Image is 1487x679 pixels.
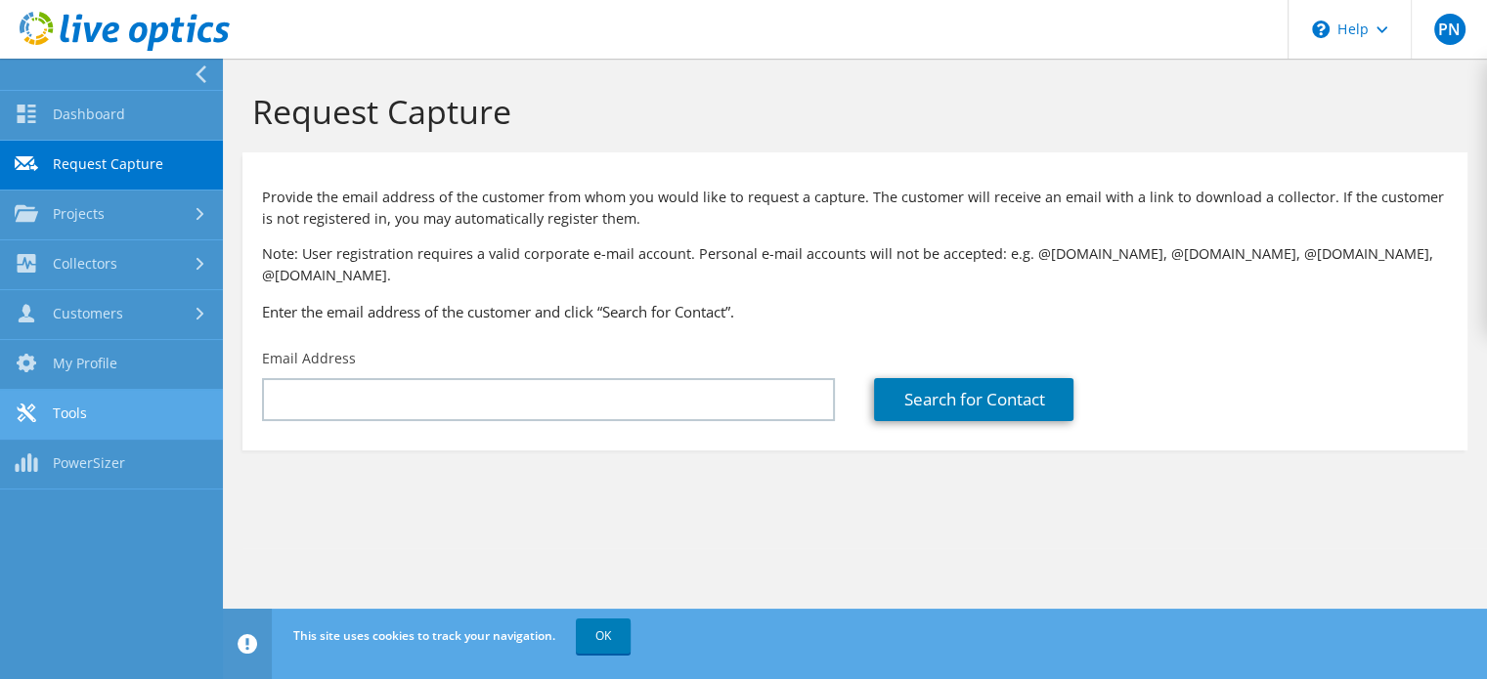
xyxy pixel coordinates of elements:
a: OK [576,618,631,654]
label: Email Address [262,349,356,368]
h3: Enter the email address of the customer and click “Search for Contact”. [262,301,1448,322]
svg: \n [1312,21,1330,38]
span: PN [1434,14,1465,45]
h1: Request Capture [252,91,1448,132]
p: Note: User registration requires a valid corporate e-mail account. Personal e-mail accounts will ... [262,243,1448,286]
p: Provide the email address of the customer from whom you would like to request a capture. The cust... [262,187,1448,230]
a: Search for Contact [874,378,1073,421]
span: This site uses cookies to track your navigation. [293,627,555,644]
